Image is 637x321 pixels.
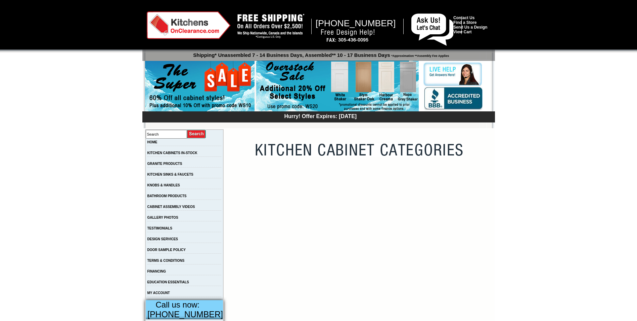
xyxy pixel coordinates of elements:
a: Contact Us [453,15,474,20]
input: Submit [187,130,206,139]
a: TESTIMONIALS [147,226,172,230]
a: KITCHEN SINKS & FAUCETS [147,173,193,176]
a: DOOR SAMPLE POLICY [147,248,186,252]
a: View Cart [453,30,471,34]
a: Find a Store [453,20,476,25]
span: [PHONE_NUMBER] [147,310,223,319]
a: BATHROOM PRODUCTS [147,194,187,198]
a: EDUCATION ESSENTIALS [147,280,189,284]
a: FINANCING [147,270,166,273]
a: HOME [147,140,157,144]
div: Hurry! Offer Expires: [DATE] [146,112,495,119]
p: Shipping* Unassembled 7 - 14 Business Days, Assembled** 10 - 17 Business Days [146,49,495,58]
a: KITCHEN CABINETS IN-STOCK [147,151,197,155]
a: GALLERY PHOTOS [147,216,178,219]
a: KNOBS & HANDLES [147,183,180,187]
a: MY ACCOUNT [147,291,170,295]
span: Call us now: [156,300,200,309]
a: CABINET ASSEMBLY VIDEOS [147,205,195,209]
a: GRANITE PRODUCTS [147,162,182,166]
span: *Approximation **Assembly Fee Applies [390,52,449,58]
span: [PHONE_NUMBER] [316,18,396,28]
img: Kitchens on Clearance Logo [147,11,231,39]
a: Send Us a Design [453,25,487,30]
a: TERMS & CONDITIONS [147,259,185,262]
a: DESIGN SERVICES [147,237,178,241]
